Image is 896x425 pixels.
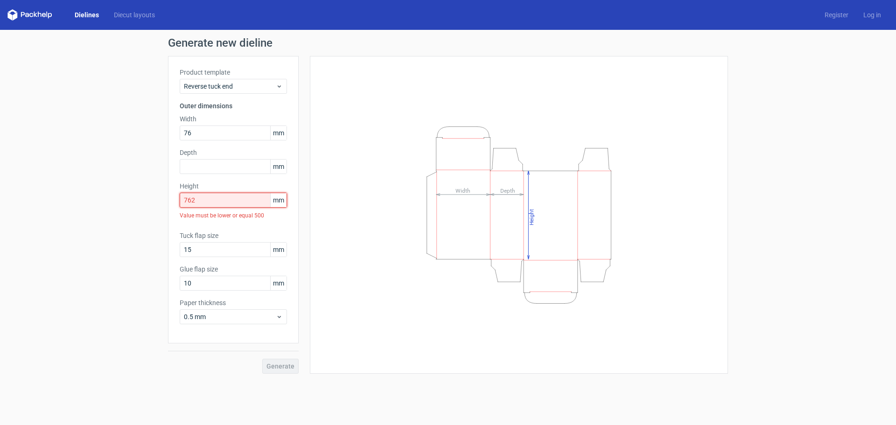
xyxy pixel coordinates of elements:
label: Glue flap size [180,265,287,274]
label: Width [180,114,287,124]
a: Register [817,10,856,20]
a: Dielines [67,10,106,20]
div: Value must be lower or equal 500 [180,208,287,223]
h3: Outer dimensions [180,101,287,111]
span: mm [270,126,287,140]
label: Tuck flap size [180,231,287,240]
span: mm [270,193,287,207]
a: Diecut layouts [106,10,162,20]
label: Depth [180,148,287,157]
h1: Generate new dieline [168,37,728,49]
span: Reverse tuck end [184,82,276,91]
span: 0.5 mm [184,312,276,321]
span: mm [270,276,287,290]
tspan: Width [455,187,470,194]
span: mm [270,243,287,257]
tspan: Depth [500,187,515,194]
label: Paper thickness [180,298,287,307]
a: Log in [856,10,889,20]
label: Height [180,181,287,191]
label: Product template [180,68,287,77]
tspan: Height [528,209,535,225]
span: mm [270,160,287,174]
